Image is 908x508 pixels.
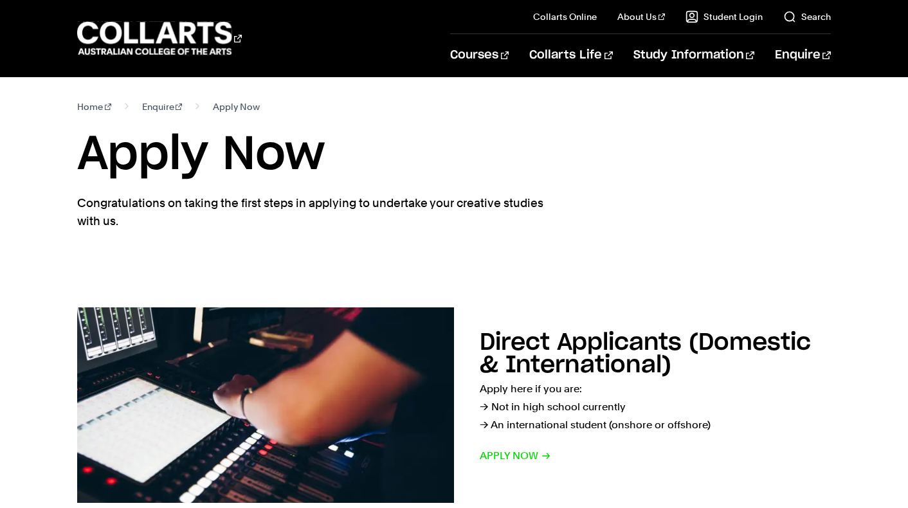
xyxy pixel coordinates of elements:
div: Go to homepage [77,20,242,57]
a: Study Information [633,34,754,77]
a: Direct Applicants (Domestic & International) Apply here if you are:→ Not in high school currently... [77,307,831,503]
span: Apply Now [213,98,260,116]
a: Collarts Online [533,10,597,23]
a: Student Login [686,10,763,23]
a: Enquire [142,98,183,116]
a: Enquire [775,34,831,77]
h2: Direct Applicants (Domestic & International) [480,331,811,377]
h1: Apply Now [77,126,831,184]
a: Courses [450,34,509,77]
a: Home [77,98,111,116]
a: About Us [617,10,665,23]
span: Apply now [480,447,551,465]
a: Search [783,10,831,23]
p: Apply here if you are: → Not in high school currently → An international student (onshore or offs... [480,380,831,434]
a: Collarts Life [529,34,612,77]
p: Congratulations on taking the first steps in applying to undertake your creative studies with us. [77,194,547,230]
